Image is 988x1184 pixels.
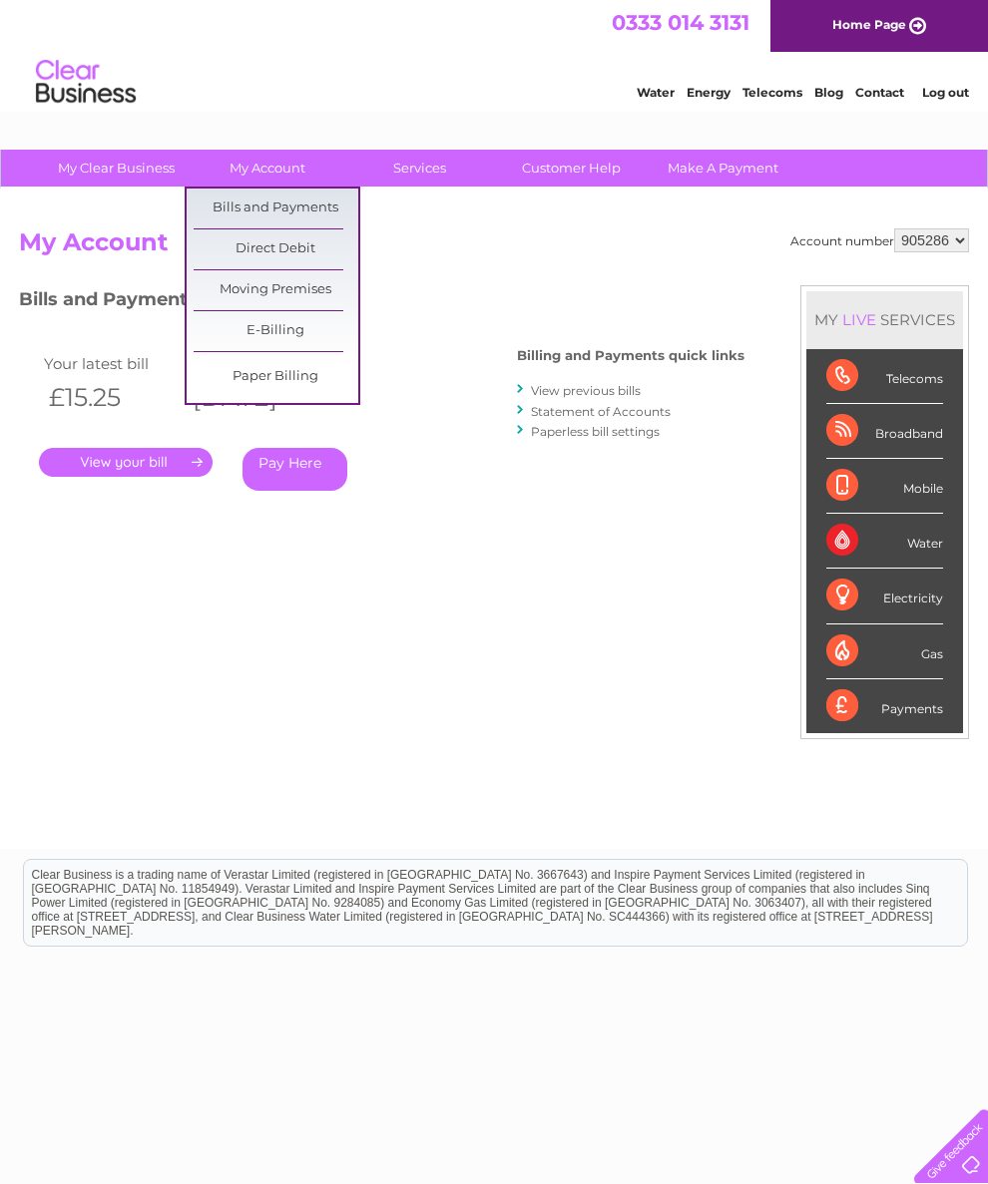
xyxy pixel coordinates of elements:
[34,150,199,187] a: My Clear Business
[39,350,183,377] td: Your latest bill
[35,52,137,113] img: logo.png
[194,189,358,228] a: Bills and Payments
[531,404,671,419] a: Statement of Accounts
[806,291,963,348] div: MY SERVICES
[790,228,969,252] div: Account number
[517,348,744,363] h4: Billing and Payments quick links
[183,377,326,418] th: [DATE]
[24,11,967,97] div: Clear Business is a trading name of Verastar Limited (registered in [GEOGRAPHIC_DATA] No. 3667643...
[39,377,183,418] th: £15.25
[194,229,358,269] a: Direct Debit
[742,85,802,100] a: Telecoms
[194,270,358,310] a: Moving Premises
[194,357,358,397] a: Paper Billing
[337,150,502,187] a: Services
[186,150,350,187] a: My Account
[489,150,654,187] a: Customer Help
[39,448,213,477] a: .
[194,311,358,351] a: E-Billing
[687,85,731,100] a: Energy
[637,85,675,100] a: Water
[826,459,943,514] div: Mobile
[531,383,641,398] a: View previous bills
[814,85,843,100] a: Blog
[838,310,880,329] div: LIVE
[855,85,904,100] a: Contact
[243,448,347,491] a: Pay Here
[826,349,943,404] div: Telecoms
[826,514,943,569] div: Water
[183,350,326,377] td: Invoice date
[922,85,969,100] a: Log out
[826,404,943,459] div: Broadband
[641,150,805,187] a: Make A Payment
[19,228,969,266] h2: My Account
[826,569,943,623] div: Electricity
[531,424,660,439] a: Paperless bill settings
[19,285,744,320] h3: Bills and Payments
[612,10,749,35] a: 0333 014 3131
[826,679,943,733] div: Payments
[826,624,943,679] div: Gas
